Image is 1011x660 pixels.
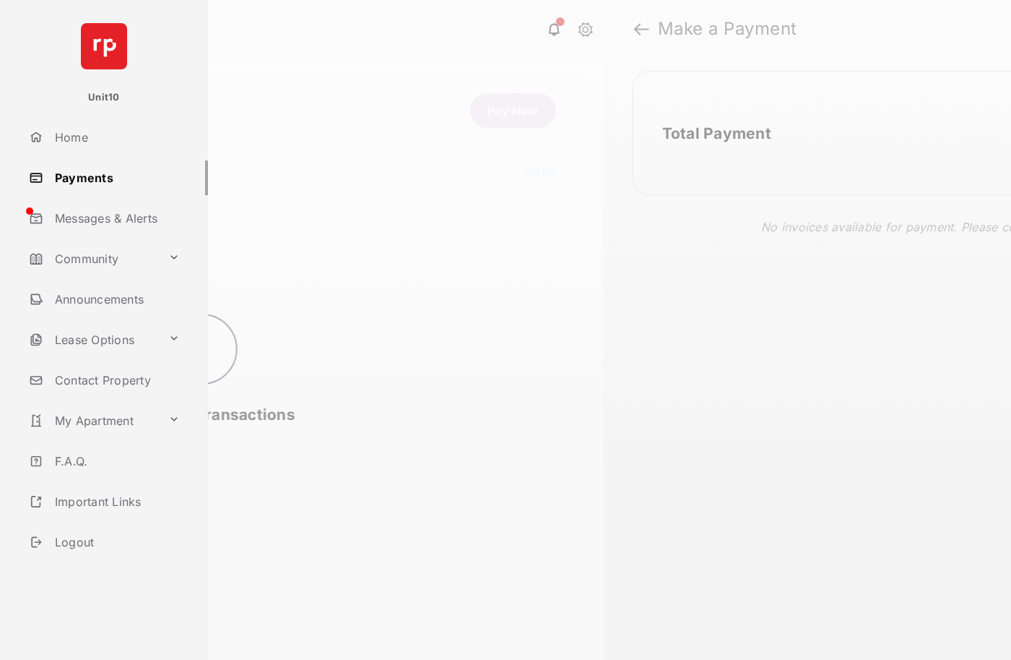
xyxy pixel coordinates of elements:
[23,282,208,317] a: Announcements
[658,20,797,38] strong: Make a Payment
[23,322,162,357] a: Lease Options
[23,160,208,195] a: Payments
[88,90,120,105] p: Unit10
[109,406,295,424] span: Looking for transactions
[81,23,127,69] img: svg+xml;base64,PHN2ZyB4bWxucz0iaHR0cDovL3d3dy53My5vcmcvMjAwMC9zdmciIHdpZHRoPSI2NCIgaGVpZ2h0PSI2NC...
[23,484,186,519] a: Important Links
[23,241,162,276] a: Community
[23,363,208,398] a: Contact Property
[23,403,162,438] a: My Apartment
[23,525,208,560] a: Logout
[23,201,208,236] a: Messages & Alerts
[23,120,208,155] a: Home
[662,124,771,142] h2: Total Payment
[23,444,208,479] a: F.A.Q.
